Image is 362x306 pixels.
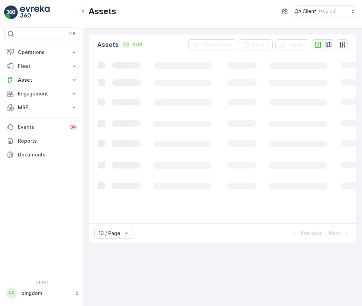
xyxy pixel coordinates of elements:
[4,59,80,73] button: Fleet
[319,9,336,14] p: ( +03:00 )
[4,6,18,19] img: logo
[18,104,67,111] p: MRF
[6,288,17,299] div: PP
[18,49,67,56] p: Operations
[21,290,71,297] p: pingdom
[328,229,351,237] button: Next
[4,45,80,59] button: Operations
[18,76,67,83] p: Asset
[4,73,80,87] button: Asset
[301,230,322,237] p: Previous
[188,39,236,50] button: Clear Filters
[4,87,80,101] button: Engagement
[18,90,67,97] p: Engagement
[20,6,50,19] img: logo_light-DOdMpM7g.png
[294,6,356,17] button: QA Client(+03:00)
[4,280,80,285] span: v 1.48.1
[18,63,67,70] p: Fleet
[294,8,316,15] p: QA Client
[4,134,80,148] a: Reports
[4,286,80,300] button: PPpingdom
[4,120,80,134] a: Events34
[18,137,78,144] p: Reports
[239,39,273,50] button: Export
[290,229,323,237] button: Previous
[70,124,76,130] p: 34
[253,41,269,48] p: Export
[289,41,305,48] p: Import
[97,40,119,50] p: Assets
[89,6,116,17] p: Assets
[69,31,76,37] p: ⌘B
[275,39,309,50] button: Import
[132,41,142,48] p: Add
[202,41,232,48] p: Clear Filters
[120,40,145,49] button: Add
[18,151,78,158] p: Documents
[329,230,340,237] p: Next
[4,148,80,162] a: Documents
[18,124,65,131] p: Events
[4,101,80,114] button: MRF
